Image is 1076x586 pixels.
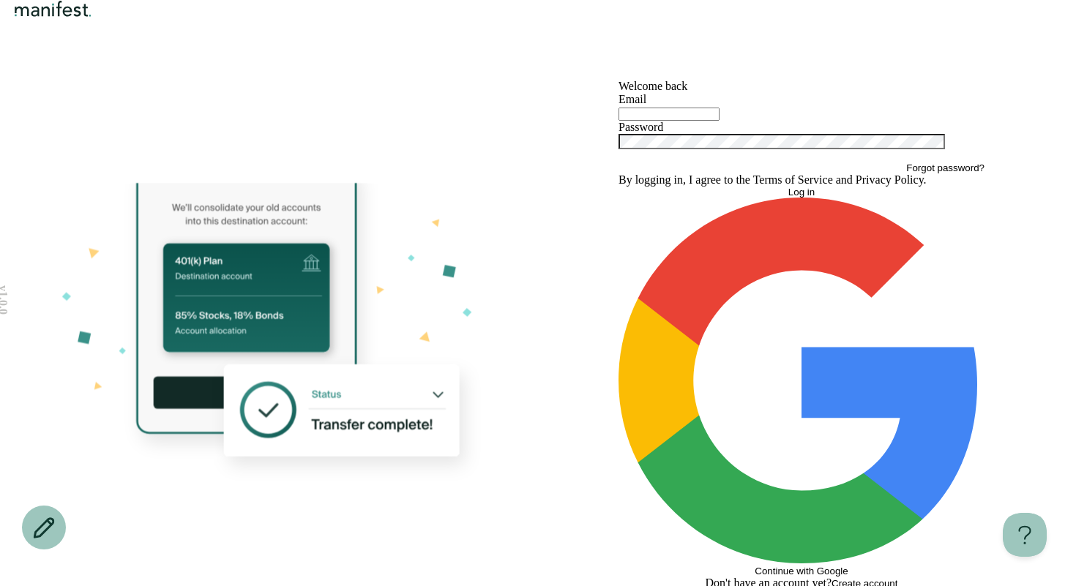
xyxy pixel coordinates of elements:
[619,93,646,105] label: Email
[619,80,985,93] h1: Welcome back
[788,187,815,198] span: Log in
[619,198,985,576] button: Continue with Google
[856,173,924,186] a: Privacy Policy
[619,121,663,133] label: Password
[755,566,848,576] span: Continue with Google
[906,162,985,173] button: Forgot password?
[619,173,985,187] p: By logging in, I agree to the and .
[1003,513,1047,557] iframe: Help Scout Beacon - Open
[753,173,833,186] a: Terms of Service
[619,187,985,198] button: Log in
